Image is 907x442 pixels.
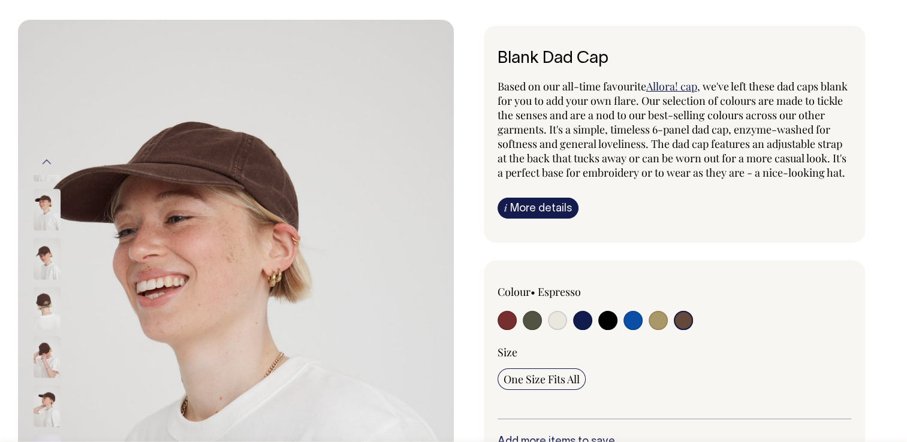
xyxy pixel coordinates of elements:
img: espresso [34,189,61,231]
button: Previous [38,149,56,175]
input: One Size Fits All [498,368,586,390]
img: espresso [34,287,61,329]
span: One Size Fits All [504,372,580,386]
div: Colour [498,284,639,299]
a: Allora! cap [646,79,697,93]
span: • [531,284,535,299]
div: Size [498,345,852,359]
img: espresso [34,238,61,280]
span: Based on our all-time favourite [498,79,646,93]
h1: Blank Dad Cap [498,50,852,68]
img: espresso [34,385,61,427]
img: espresso [34,336,61,378]
span: i [504,201,507,214]
label: Espresso [538,284,581,299]
span: , we've left these dad caps blank for you to add your own flare. Our selection of colours are mad... [498,79,848,180]
a: iMore details [498,198,578,219]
